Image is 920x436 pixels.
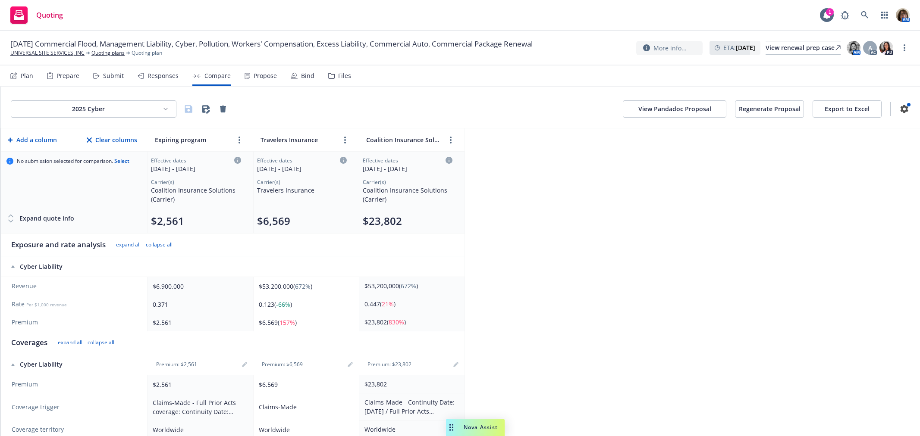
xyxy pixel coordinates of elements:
[401,282,416,290] span: 672%
[259,425,350,434] div: Worldwide
[879,41,893,55] img: photo
[257,157,347,164] div: Effective dates
[257,178,347,186] div: Carrier(s)
[257,186,347,195] div: Travelers Insurance
[899,43,910,53] a: more
[151,164,241,173] div: [DATE] - [DATE]
[116,241,141,248] button: expand all
[146,241,173,248] button: collapse all
[446,419,505,436] button: Nova Assist
[623,100,726,118] button: View Pandadoc Proposal
[18,105,159,113] div: 2025 Cyber
[6,131,59,149] button: Add a column
[464,424,498,431] span: Nova Assist
[338,72,351,79] div: Files
[239,359,250,370] a: editPencil
[17,158,129,165] span: No submission selected for comparison.
[258,134,336,146] input: Travelers Insurance
[364,380,456,389] div: $23,802
[26,302,67,308] span: Per $1,000 revenue
[257,157,347,173] div: Click to edit column carrier quote details
[446,419,457,436] div: Drag to move
[151,186,241,204] div: Coalition Insurance Solutions (Carrier)
[11,360,139,369] div: Cyber Liability
[153,398,245,416] div: Claims-Made - Full Prior Acts coverage: Continuity Date: 10/01/23
[345,359,355,370] a: editPencil
[257,164,347,173] div: [DATE] - [DATE]
[10,49,85,57] a: UNIVERSAL SITE SERVICES, INC
[151,214,241,228] div: Total premium (click to edit billing info)
[340,135,350,145] a: more
[257,214,347,228] div: Total premium (click to edit billing info)
[876,6,893,24] a: Switch app
[132,49,162,57] span: Quoting plan
[12,300,138,308] span: Rate
[451,359,461,370] span: editPencil
[259,300,292,308] span: 0.123 ( )
[363,214,402,228] button: $23,802
[276,300,290,308] span: -66%
[151,361,202,368] div: Premium: $2,561
[363,157,452,164] div: Effective dates
[153,380,245,389] div: $2,561
[446,135,456,145] button: more
[12,425,138,434] span: Coverage territory
[12,318,138,327] span: Premium
[21,72,33,79] div: Plan
[11,100,176,118] button: 2025 Cyber
[257,214,290,228] button: $6,569
[364,398,456,416] div: Claims-Made - Continuity Date: 10/01/23 / Full Prior Acts Coverage
[382,300,394,308] span: 21%
[896,8,910,22] img: photo
[259,318,297,327] span: $6,569 ( )
[364,425,456,434] div: Worldwide
[653,44,687,53] span: More info...
[10,39,533,49] span: [DATE] Commercial Flood, Management Liability, Cyber, Pollution, Workers' Compensation, Excess Li...
[36,12,63,19] span: Quoting
[389,318,404,326] span: 830%
[363,214,452,228] div: Total premium (click to edit billing info)
[7,3,66,27] a: Quoting
[868,44,872,53] span: A
[259,282,312,290] span: $53,200,000 ( )
[151,178,241,186] div: Carrier(s)
[636,41,703,55] button: More info...
[363,164,452,173] div: [DATE] - [DATE]
[6,210,74,227] div: Expand quote info
[103,72,124,79] div: Submit
[153,134,231,146] input: Expiring program
[766,41,841,55] a: View renewal prep case
[363,178,452,186] div: Carrier(s)
[11,337,47,348] div: Coverages
[151,214,184,228] button: $2,561
[364,318,406,326] span: $23,802 ( )
[204,72,231,79] div: Compare
[813,100,882,118] button: Export to Excel
[57,72,79,79] div: Prepare
[856,6,873,24] a: Search
[259,380,350,389] div: $6,569
[254,72,277,79] div: Propose
[148,72,179,79] div: Responses
[234,135,245,145] a: more
[12,282,138,290] span: Revenue
[153,282,245,291] div: $6,900,000
[153,318,245,327] div: $2,561
[85,131,139,149] button: Clear columns
[363,157,452,173] div: Click to edit column carrier quote details
[362,361,417,368] div: Premium: $23,802
[295,282,311,290] span: 672%
[301,72,314,79] div: Bind
[153,425,245,434] div: Worldwide
[736,44,755,52] strong: [DATE]
[279,318,295,327] span: 157%
[364,282,418,290] span: $53,200,000 ( )
[826,8,834,16] div: 1
[257,361,308,368] div: Premium: $6,569
[153,300,245,309] div: 0.371
[12,403,138,411] span: Coverage trigger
